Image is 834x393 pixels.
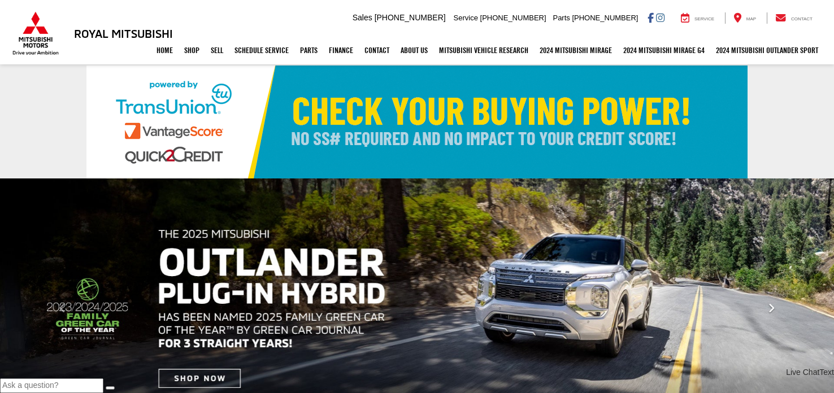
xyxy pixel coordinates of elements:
span: Contact [791,16,813,21]
a: Instagram: Click to visit our Instagram page [656,13,664,22]
a: Contact [767,12,821,24]
a: Shop [179,36,205,64]
a: Mitsubishi Vehicle Research [433,36,534,64]
a: Finance [323,36,359,64]
span: Service [454,14,478,22]
a: Sell [205,36,229,64]
span: [PHONE_NUMBER] [375,13,446,22]
span: [PHONE_NUMBER] [572,14,638,22]
img: Mitsubishi [10,11,61,55]
a: Schedule Service: Opens in a new tab [229,36,294,64]
span: Sales [353,13,372,22]
span: Service [694,16,714,21]
a: Facebook: Click to visit our Facebook page [648,13,654,22]
span: Map [746,16,756,21]
a: Home [151,36,179,64]
h3: Royal Mitsubishi [74,27,173,40]
span: [PHONE_NUMBER] [480,14,546,22]
a: Contact [359,36,395,64]
a: 2024 Mitsubishi Outlander SPORT [710,36,824,64]
a: Map [725,12,764,24]
a: 2024 Mitsubishi Mirage G4 [618,36,710,64]
span: Parts [553,14,570,22]
img: Check Your Buying Power [86,65,748,178]
a: About Us [395,36,433,64]
a: 2024 Mitsubishi Mirage [534,36,618,64]
a: Service [672,12,723,24]
a: Parts: Opens in a new tab [294,36,323,64]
